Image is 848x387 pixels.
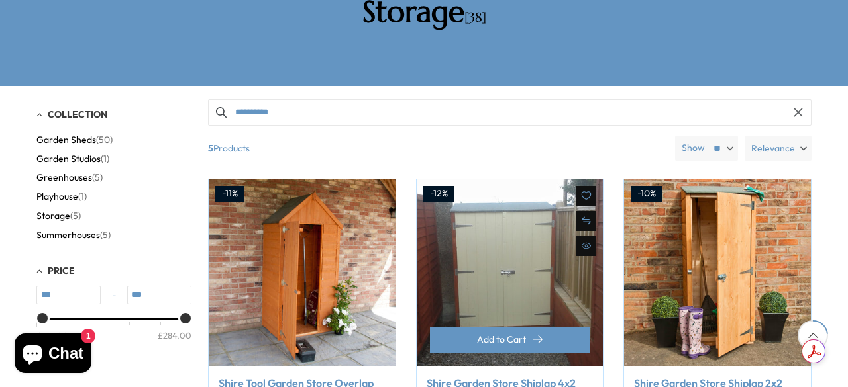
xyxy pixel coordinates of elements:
div: -12% [423,186,454,202]
span: Relevance [751,136,795,161]
span: Summerhouses [36,230,100,241]
span: (1) [78,191,87,202]
span: (1) [101,153,109,165]
span: Price [48,265,75,277]
span: Garden Sheds [36,134,96,146]
span: Add to Cart [477,335,526,344]
span: Playhouse [36,191,78,202]
label: Relevance [745,136,812,161]
span: (50) [96,134,113,146]
b: 5 [208,136,213,161]
inbox-online-store-chat: Shopify online store chat [11,333,95,376]
button: Garden Studios (1) [36,150,109,169]
div: -11% [215,186,244,202]
span: (5) [92,172,103,183]
label: Show [682,142,705,155]
input: Min value [36,286,101,304]
div: £284.00 [158,329,191,341]
img: Shire Garden Store Shiplap 4x2 - Best Shed [417,179,604,366]
button: Garden Sheds (50) [36,130,113,150]
button: Greenhouses (5) [36,168,103,187]
span: Collection [48,108,107,120]
span: Products [203,136,670,161]
button: Add to Cart [430,327,590,353]
div: Price [36,318,191,353]
span: Storage [36,210,70,222]
span: Greenhouses [36,172,92,183]
div: £164.00 [36,329,69,341]
span: [38] [464,9,486,26]
span: (5) [70,210,81,222]
button: Summerhouses (5) [36,226,111,245]
button: Storage (5) [36,206,81,226]
input: Search products [208,99,812,126]
span: - [101,289,127,302]
span: Garden Studios [36,153,101,165]
img: Shire Tool Garden Store Overlap 3x2 - Best Shed [209,179,396,366]
img: Shire Garden Store Shiplap 2x2 - Best Shed [624,179,811,366]
div: -10% [631,186,662,202]
span: (5) [100,230,111,241]
button: Playhouse (1) [36,187,87,206]
input: Max value [127,286,191,304]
